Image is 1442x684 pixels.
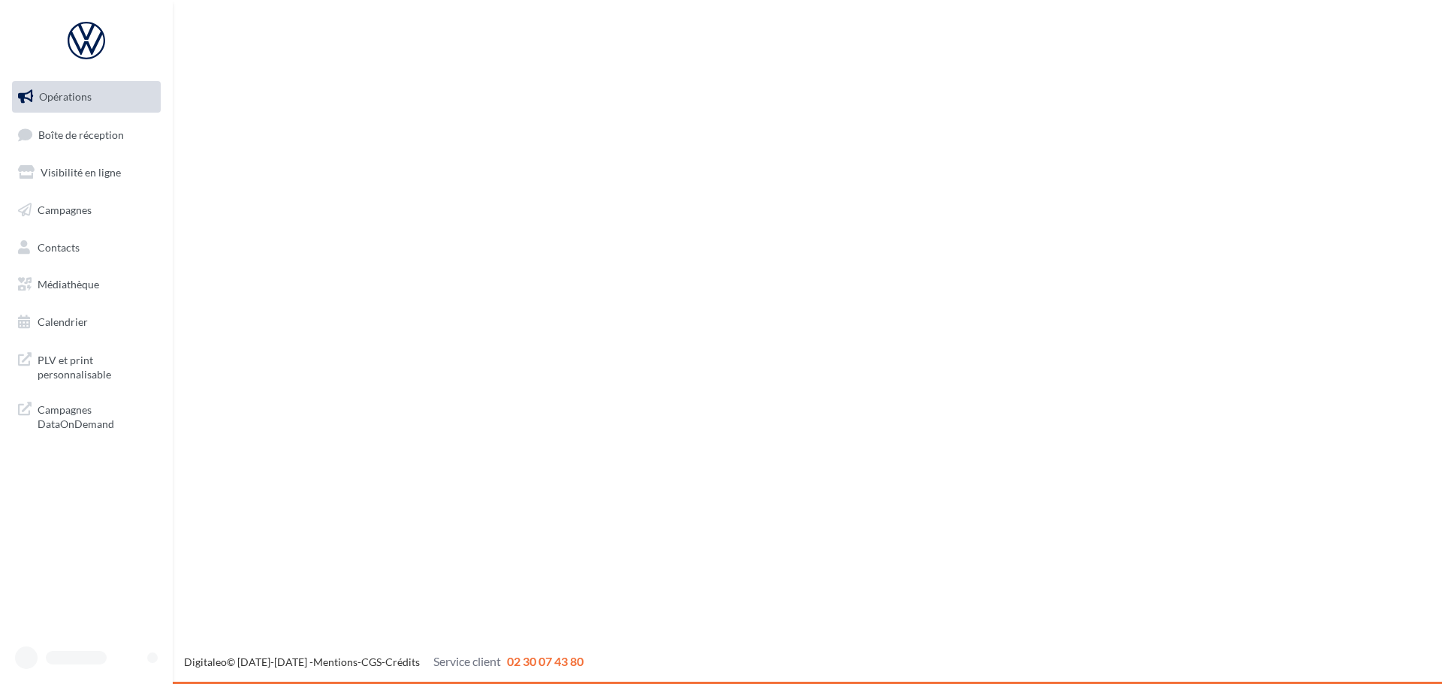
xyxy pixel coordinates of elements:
a: Visibilité en ligne [9,157,164,188]
span: Contacts [38,240,80,253]
a: Boîte de réception [9,119,164,151]
a: Campagnes DataOnDemand [9,393,164,438]
span: Médiathèque [38,278,99,291]
a: Opérations [9,81,164,113]
span: 02 30 07 43 80 [507,654,584,668]
a: Médiathèque [9,269,164,300]
a: Calendrier [9,306,164,338]
a: Crédits [385,655,420,668]
span: Visibilité en ligne [41,166,121,179]
span: Campagnes [38,203,92,216]
span: Service client [433,654,501,668]
a: PLV et print personnalisable [9,344,164,388]
span: © [DATE]-[DATE] - - - [184,655,584,668]
a: Digitaleo [184,655,227,668]
span: PLV et print personnalisable [38,350,155,382]
a: Mentions [313,655,357,668]
span: Campagnes DataOnDemand [38,399,155,432]
a: Campagnes [9,194,164,226]
span: Boîte de réception [38,128,124,140]
span: Calendrier [38,315,88,328]
span: Opérations [39,90,92,103]
a: Contacts [9,232,164,264]
a: CGS [361,655,382,668]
